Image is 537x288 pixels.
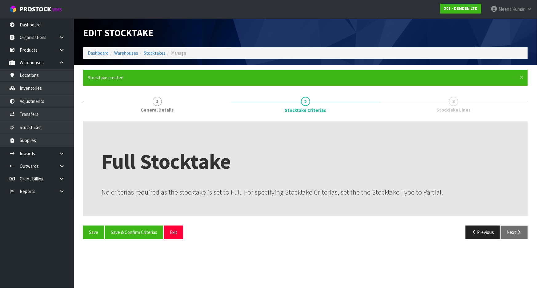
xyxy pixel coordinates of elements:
[285,107,326,113] span: Stocktake Criterias
[83,226,104,239] button: Save
[444,6,478,11] strong: D01 - DEMDEN LTD
[164,226,183,239] button: Exit
[9,5,17,13] img: cube-alt.png
[449,97,458,106] span: 3
[499,6,511,12] span: Meena
[512,6,526,12] span: Kumari
[83,117,528,244] span: Stocktake Criterias
[105,226,163,239] button: Save & Confirm Criterias
[88,50,109,56] a: Dashboard
[20,5,51,13] span: ProStock
[171,50,186,56] span: Manage
[102,187,509,197] p: No criterias required as the stocktake is set to Full. For specifying Stocktake Criterias, set th...
[83,27,154,39] span: Edit Stocktake
[440,4,481,14] a: D01 - DEMDEN LTD
[466,226,500,239] button: Previous
[141,107,174,113] span: General Details
[144,50,166,56] a: Stocktakes
[88,75,123,81] span: Stocktake created
[114,50,138,56] a: Warehouses
[102,150,509,173] h1: Full Stocktake
[520,73,523,81] span: ×
[52,7,62,13] small: WMS
[437,107,471,113] span: Stocktake Lines
[301,97,310,106] span: 2
[501,226,528,239] button: Next
[153,97,162,106] span: 1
